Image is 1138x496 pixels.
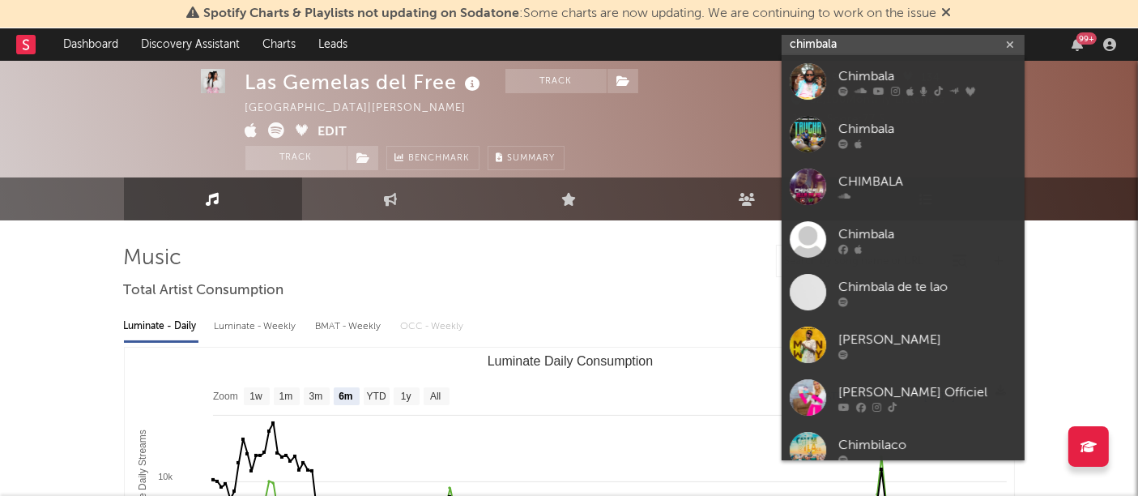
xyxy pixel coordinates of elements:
span: Summary [508,154,556,163]
a: Chimbala [782,213,1025,266]
div: CHIMBALA [838,173,1017,192]
span: Spotify Charts & Playlists not updating on Sodatone [204,7,520,20]
div: 99 + [1076,32,1097,45]
input: Search by song name or URL [777,255,948,268]
div: BMAT - Weekly [316,313,385,340]
a: Chimbala de te lao [782,266,1025,319]
text: 1w [249,391,262,403]
a: [PERSON_NAME] Officiel [782,371,1025,424]
text: Zoom [213,391,238,403]
text: YTD [366,391,386,403]
span: Total Artist Consumption [124,281,284,301]
div: Luminate - Weekly [215,313,300,340]
a: Leads [307,28,359,61]
div: [PERSON_NAME] Officiel [838,383,1017,403]
a: Dashboard [52,28,130,61]
a: [PERSON_NAME] [782,319,1025,371]
div: Chimbala [838,225,1017,245]
div: Luminate - Daily [124,313,198,340]
button: Summary [488,146,565,170]
button: 99+ [1072,38,1083,51]
text: 10k [158,472,173,481]
a: Chimbala [782,108,1025,160]
text: 3m [309,391,322,403]
a: Benchmark [386,146,479,170]
div: Chimbilaco [838,436,1017,455]
span: Benchmark [409,149,471,169]
text: 1m [279,391,292,403]
text: 1y [400,391,411,403]
div: Las Gemelas del Free [245,69,485,96]
div: Chimbala [838,67,1017,87]
span: : Some charts are now updating. We are continuing to work on the issue [204,7,937,20]
a: CHIMBALA [782,160,1025,213]
text: 6m [339,391,352,403]
a: Chimbala [782,55,1025,108]
text: All [430,391,441,403]
button: Edit [318,122,347,143]
span: Dismiss [942,7,952,20]
div: Chimbala de te lao [838,278,1017,297]
a: Charts [251,28,307,61]
div: [PERSON_NAME] [838,331,1017,350]
div: Chimbala [838,120,1017,139]
a: Chimbilaco [782,424,1025,477]
button: Track [505,69,607,93]
button: Track [245,146,347,170]
a: Discovery Assistant [130,28,251,61]
div: [GEOGRAPHIC_DATA] | [PERSON_NAME] [245,99,485,118]
text: Luminate Daily Consumption [487,354,653,368]
input: Search for artists [782,35,1025,55]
